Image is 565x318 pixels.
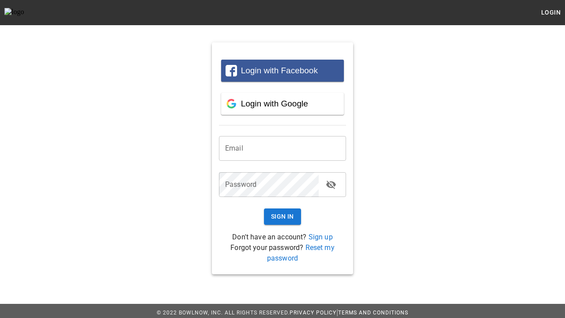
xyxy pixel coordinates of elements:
[219,242,346,264] p: Forgot your password?
[338,310,408,316] a: Terms and Conditions
[267,243,335,262] a: Reset my password
[241,99,308,108] span: Login with Google
[309,233,333,241] a: Sign up
[290,310,336,316] a: Privacy Policy
[4,8,53,17] img: logo
[241,66,318,75] span: Login with Facebook
[157,310,290,316] span: © 2022 BowlNow, Inc. All Rights Reserved.
[221,60,344,82] button: Login with Facebook
[221,93,344,115] button: Login with Google
[322,176,340,193] button: toggle password visibility
[219,232,346,242] p: Don't have an account?
[537,4,565,21] button: Login
[264,208,301,225] button: Sign In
